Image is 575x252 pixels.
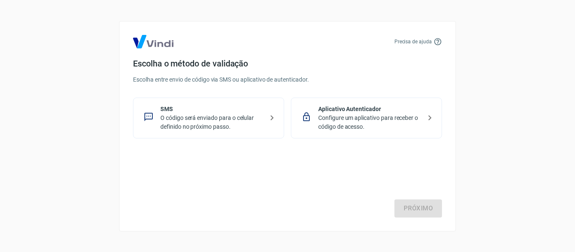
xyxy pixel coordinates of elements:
p: Escolha entre envio de código via SMS ou aplicativo de autenticador. [133,75,442,84]
p: Precisa de ajuda [394,38,432,45]
p: Aplicativo Autenticador [318,105,421,114]
h4: Escolha o método de validação [133,58,442,69]
img: Logo Vind [133,35,173,48]
p: SMS [160,105,264,114]
p: Configure um aplicativo para receber o código de acesso. [318,114,421,131]
div: Aplicativo AutenticadorConfigure um aplicativo para receber o código de acesso. [291,98,442,138]
div: SMSO código será enviado para o celular definido no próximo passo. [133,98,284,138]
p: O código será enviado para o celular definido no próximo passo. [160,114,264,131]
